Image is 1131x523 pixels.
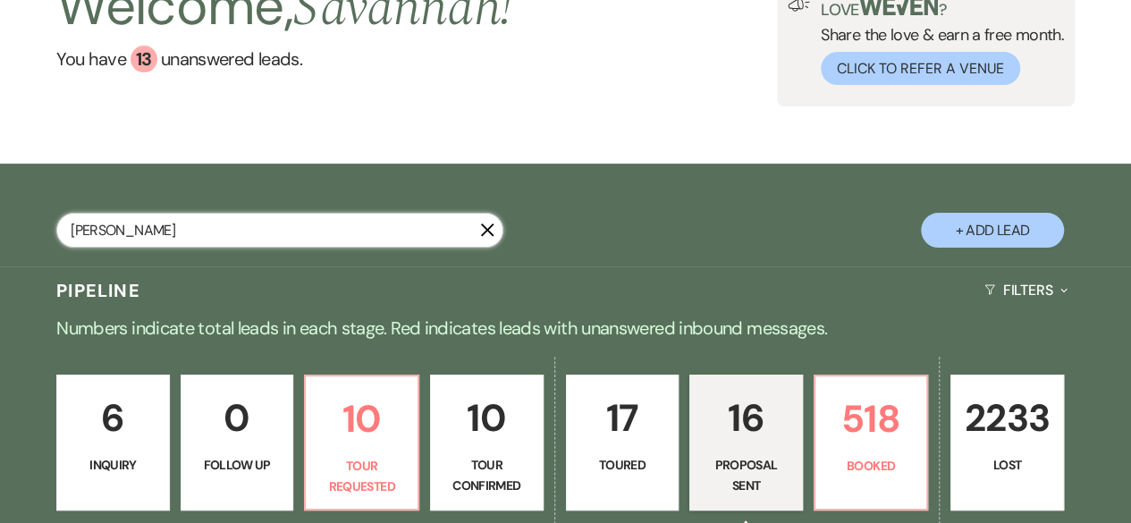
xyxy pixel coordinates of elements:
a: 0Follow Up [181,375,294,510]
p: Follow Up [192,455,283,475]
a: 518Booked [814,375,929,510]
a: 6Inquiry [56,375,170,510]
p: 2233 [962,388,1052,448]
button: Filters [977,266,1075,314]
p: Toured [578,455,668,475]
p: 16 [701,388,791,448]
p: 17 [578,388,668,448]
p: Lost [962,455,1052,475]
p: Tour Confirmed [442,455,532,495]
a: 2233Lost [950,375,1064,510]
input: Search by name, event date, email address or phone number [56,213,503,248]
p: Tour Requested [317,456,407,496]
p: Inquiry [68,455,158,475]
h3: Pipeline [56,278,140,303]
a: 10Tour Confirmed [430,375,544,510]
div: 13 [131,46,157,72]
a: 17Toured [566,375,679,510]
p: 518 [826,389,916,449]
button: Click to Refer a Venue [821,52,1020,85]
p: 6 [68,388,158,448]
a: 10Tour Requested [304,375,419,510]
button: + Add Lead [921,213,1064,248]
a: 16Proposal Sent [689,375,803,510]
p: Proposal Sent [701,455,791,495]
p: 0 [192,388,283,448]
a: You have 13 unanswered leads. [56,46,512,72]
p: 10 [442,388,532,448]
p: 10 [317,389,407,449]
p: Booked [826,456,916,476]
